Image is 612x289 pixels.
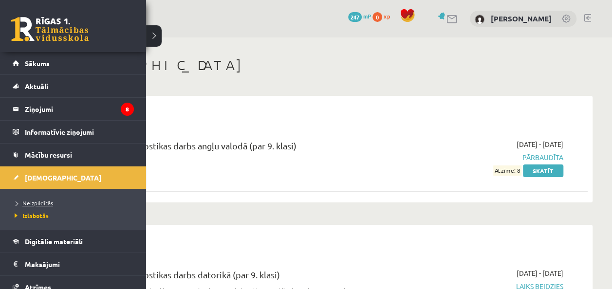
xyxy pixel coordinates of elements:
a: Mācību resursi [13,144,134,166]
legend: Ziņojumi [25,98,134,120]
a: 0 xp [372,12,395,20]
span: 247 [348,12,362,22]
span: Neizpildītās [12,199,53,207]
span: [DEMOGRAPHIC_DATA] [25,173,101,182]
a: Maksājumi [13,253,134,275]
i: 8 [121,103,134,116]
a: [PERSON_NAME] [491,14,552,23]
div: 10.a2 klases diagnostikas darbs datorikā (par 9. klasi) [73,268,395,286]
span: [DATE] - [DATE] [517,139,563,149]
a: [DEMOGRAPHIC_DATA] [13,166,134,189]
a: 247 mP [348,12,371,20]
span: Aktuāli [25,82,48,90]
span: Sākums [25,59,50,68]
a: Sākums [13,52,134,74]
a: Aktuāli [13,75,134,97]
span: Mācību resursi [25,150,72,159]
img: Lolita Stepanova [475,15,484,24]
legend: Maksājumi [25,253,134,275]
span: Pārbaudīta [409,152,563,163]
a: Ziņojumi8 [13,98,134,120]
span: 0 [372,12,382,22]
div: 10.a2 klases diagnostikas darbs angļu valodā (par 9. klasi) [73,139,395,157]
span: xp [384,12,390,20]
a: Rīgas 1. Tālmācības vidusskola [11,17,89,41]
span: Atzīme: 8 [493,165,521,176]
a: Digitālie materiāli [13,230,134,253]
a: Neizpildītās [12,199,136,207]
a: Skatīt [523,164,563,177]
span: mP [363,12,371,20]
span: [DATE] - [DATE] [517,268,563,278]
h1: [DEMOGRAPHIC_DATA] [58,57,593,73]
span: Digitālie materiāli [25,237,83,246]
legend: Informatīvie ziņojumi [25,121,134,143]
span: Izlabotās [12,212,49,219]
a: Izlabotās [12,211,136,220]
a: Informatīvie ziņojumi [13,121,134,143]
